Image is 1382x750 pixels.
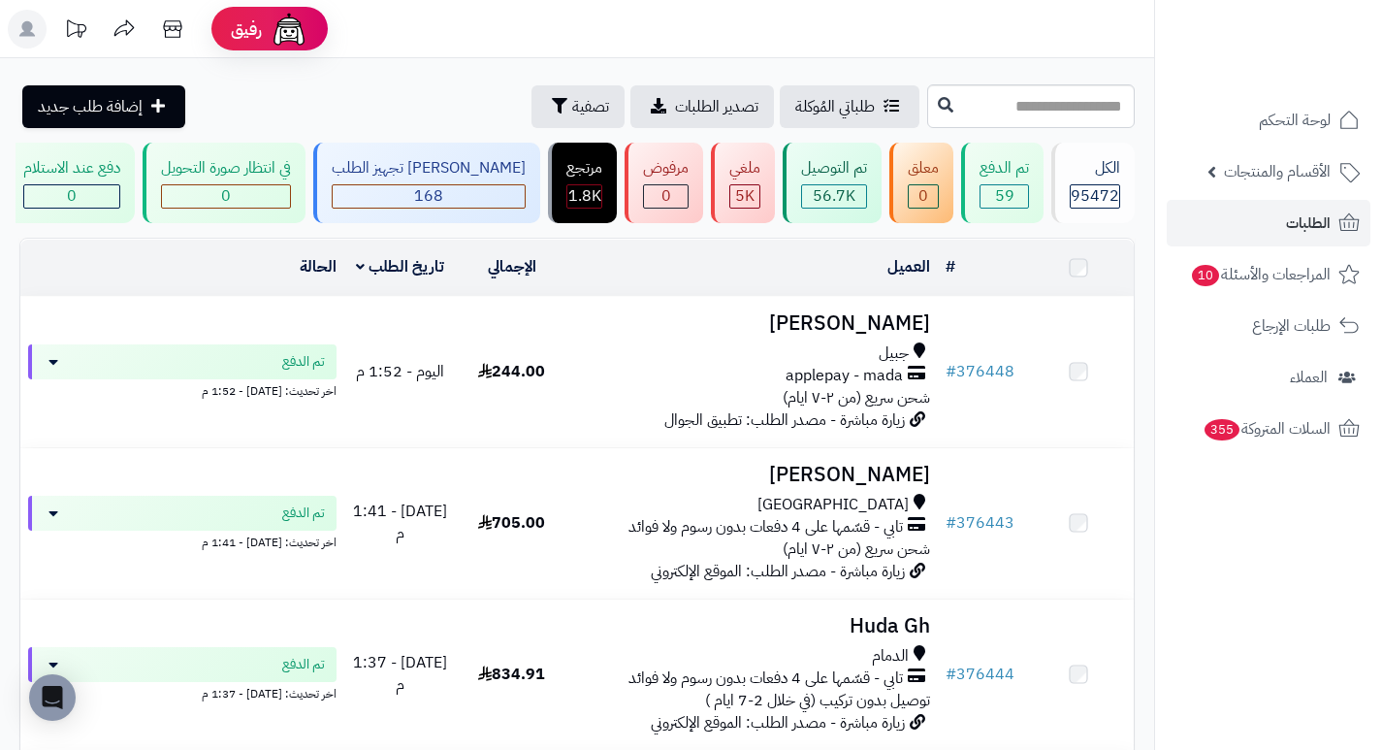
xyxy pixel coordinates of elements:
[28,531,337,551] div: اخر تحديث: [DATE] - 1:41 م
[566,157,602,179] div: مرتجع
[630,85,774,128] a: تصدير الطلبات
[575,615,930,637] h3: Huda Gh
[885,143,957,223] a: معلق 0
[661,184,671,208] span: 0
[1224,158,1331,185] span: الأقسام والمنتجات
[1205,419,1239,440] span: 355
[300,255,337,278] a: الحالة
[730,185,759,208] div: 4984
[813,184,855,208] span: 56.7K
[22,85,185,128] a: إضافة طلب جديد
[231,17,262,41] span: رفيق
[801,157,867,179] div: تم التوصيل
[729,157,760,179] div: ملغي
[1203,415,1331,442] span: السلات المتروكة
[918,184,928,208] span: 0
[270,10,308,49] img: ai-face.png
[1167,354,1370,401] a: العملاء
[332,157,526,179] div: [PERSON_NAME] تجهيز الطلب
[980,157,1029,179] div: تم الدفع
[161,157,291,179] div: في انتظار صورة التحويل
[1190,261,1331,288] span: المراجعات والأسئلة
[478,663,545,686] span: 834.91
[282,352,325,372] span: تم الدفع
[664,408,905,432] span: زيارة مباشرة - مصدر الطلب: تطبيق الجوال
[946,360,956,383] span: #
[786,365,903,387] span: applepay - mada
[531,85,625,128] button: تصفية
[1259,107,1331,134] span: لوحة التحكم
[333,185,525,208] div: 168
[575,312,930,335] h3: [PERSON_NAME]
[221,184,231,208] span: 0
[802,185,866,208] div: 56737
[1071,184,1119,208] span: 95472
[478,511,545,535] span: 705.00
[478,360,545,383] span: 244.00
[67,184,77,208] span: 0
[995,184,1014,208] span: 59
[24,185,119,208] div: 0
[1167,97,1370,144] a: لوحة التحكم
[568,184,601,208] span: 1.8K
[23,157,120,179] div: دفع عند الاستلام
[139,143,309,223] a: في انتظار صورة التحويل 0
[1252,312,1331,340] span: طلبات الإرجاع
[488,255,536,278] a: الإجمالي
[783,538,930,561] span: شحن سريع (من ٢-٧ ايام)
[705,689,930,712] span: توصيل بدون تركيب (في خلال 2-7 ايام )
[29,674,76,721] div: Open Intercom Messenger
[651,560,905,583] span: زيارة مباشرة - مصدر الطلب: الموقع الإلكتروني
[946,511,1014,535] a: #376443
[1167,251,1370,298] a: المراجعات والأسئلة10
[28,682,337,702] div: اخر تحديث: [DATE] - 1:37 م
[735,184,755,208] span: 5K
[309,143,544,223] a: [PERSON_NAME] تجهيز الطلب 168
[162,185,290,208] div: 0
[757,494,909,516] span: [GEOGRAPHIC_DATA]
[353,651,447,697] span: [DATE] - 1:37 م
[353,500,447,545] span: [DATE] - 1:41 م
[575,464,930,486] h3: [PERSON_NAME]
[51,10,100,53] a: تحديثات المنصة
[1047,143,1139,223] a: الكل95472
[567,185,601,208] div: 1813
[946,663,1014,686] a: #376444
[28,379,337,400] div: اخر تحديث: [DATE] - 1:52 م
[1167,406,1370,452] a: السلات المتروكة355
[872,645,909,668] span: الدمام
[356,360,444,383] span: اليوم - 1:52 م
[621,143,707,223] a: مرفوض 0
[780,85,919,128] a: طلباتي المُوكلة
[980,185,1028,208] div: 59
[628,668,903,690] span: تابي - قسّمها على 4 دفعات بدون رسوم ولا فوائد
[572,95,609,118] span: تصفية
[795,95,875,118] span: طلباتي المُوكلة
[946,511,956,535] span: #
[946,663,956,686] span: #
[1070,157,1120,179] div: الكل
[1167,303,1370,349] a: طلبات الإرجاع
[946,255,955,278] a: #
[1192,265,1219,286] span: 10
[414,184,443,208] span: 168
[887,255,930,278] a: العميل
[1167,200,1370,246] a: الطلبات
[779,143,885,223] a: تم التوصيل 56.7K
[544,143,621,223] a: مرتجع 1.8K
[1290,364,1328,391] span: العملاء
[282,504,325,523] span: تم الدفع
[946,360,1014,383] a: #376448
[282,655,325,674] span: تم الدفع
[643,157,689,179] div: مرفوض
[628,516,903,538] span: تابي - قسّمها على 4 دفعات بدون رسوم ولا فوائد
[644,185,688,208] div: 0
[356,255,444,278] a: تاريخ الطلب
[38,95,143,118] span: إضافة طلب جديد
[1,143,139,223] a: دفع عند الاستلام 0
[783,386,930,409] span: شحن سريع (من ٢-٧ ايام)
[909,185,938,208] div: 0
[707,143,779,223] a: ملغي 5K
[675,95,758,118] span: تصدير الطلبات
[651,711,905,734] span: زيارة مباشرة - مصدر الطلب: الموقع الإلكتروني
